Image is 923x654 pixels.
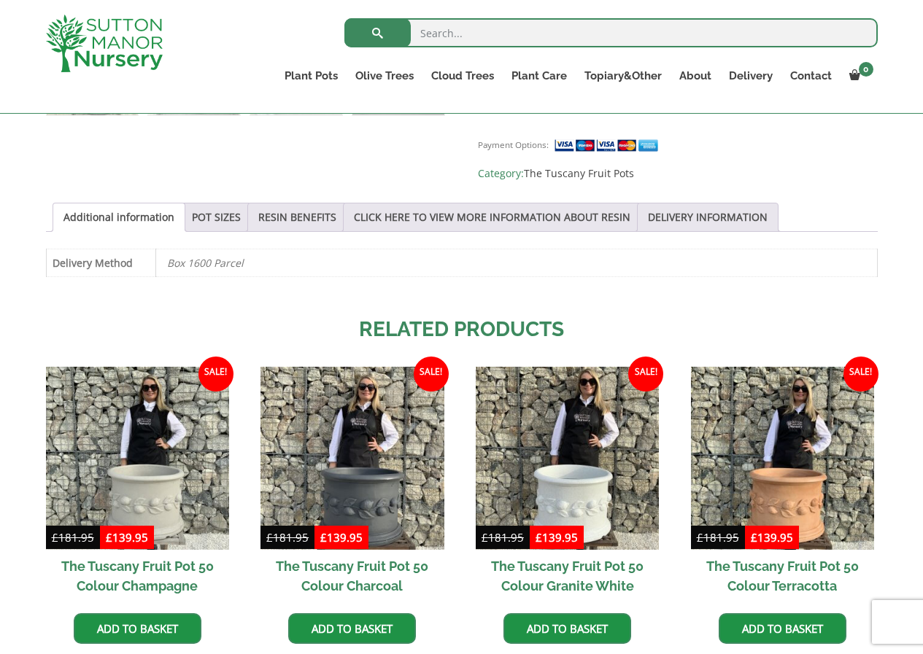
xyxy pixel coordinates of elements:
a: 0 [841,66,878,86]
a: Topiary&Other [576,66,671,86]
bdi: 139.95 [106,530,148,545]
a: CLICK HERE TO VIEW MORE INFORMATION ABOUT RESIN [354,203,630,231]
a: Cloud Trees [422,66,503,86]
a: Additional information [63,203,174,231]
span: £ [482,530,488,545]
img: logo [46,15,163,72]
a: Add to basket: “The Tuscany Fruit Pot 50 Colour Charcoal” [288,613,416,644]
a: Sale! The Tuscany Fruit Pot 50 Colour Charcoal [260,367,444,602]
span: Category: [478,165,877,182]
span: £ [266,530,273,545]
a: The Tuscany Fruit Pots [524,166,634,180]
a: Olive Trees [347,66,422,86]
input: Search... [344,18,878,47]
a: Add to basket: “The Tuscany Fruit Pot 50 Colour Terracotta” [719,613,846,644]
a: POT SIZES [192,203,241,231]
h2: The Tuscany Fruit Pot 50 Colour Granite White [476,550,659,602]
span: £ [320,530,327,545]
a: Plant Pots [276,66,347,86]
img: The Tuscany Fruit Pot 50 Colour Granite White [476,367,659,550]
a: Add to basket: “The Tuscany Fruit Pot 50 Colour Champagne” [74,613,201,644]
a: Plant Care [503,66,576,86]
h2: The Tuscany Fruit Pot 50 Colour Champagne [46,550,229,602]
a: RESIN BENEFITS [258,203,336,231]
img: The Tuscany Fruit Pot 50 Colour Charcoal [260,367,444,550]
a: Add to basket: “The Tuscany Fruit Pot 50 Colour Granite White” [503,613,631,644]
a: Sale! The Tuscany Fruit Pot 50 Colour Terracotta [691,367,874,602]
span: £ [751,530,757,545]
small: Payment Options: [478,139,549,150]
bdi: 181.95 [697,530,739,545]
img: The Tuscany Fruit Pot 50 Colour Champagne [46,367,229,550]
span: Sale! [198,357,233,392]
a: Contact [781,66,841,86]
img: The Tuscany Fruit Pot 50 Colour Terracotta [691,367,874,550]
bdi: 181.95 [52,530,94,545]
a: DELIVERY INFORMATION [648,203,768,231]
h2: The Tuscany Fruit Pot 50 Colour Terracotta [691,550,874,602]
a: Sale! The Tuscany Fruit Pot 50 Colour Champagne [46,367,229,602]
span: Sale! [628,357,663,392]
span: £ [536,530,542,545]
span: £ [106,530,112,545]
a: About [671,66,720,86]
span: Sale! [843,357,878,392]
p: Box 1600 Parcel [167,249,866,276]
span: Sale! [414,357,449,392]
bdi: 181.95 [482,530,524,545]
span: £ [52,530,58,545]
a: Delivery [720,66,781,86]
h2: Related products [46,314,878,345]
bdi: 139.95 [751,530,793,545]
bdi: 181.95 [266,530,309,545]
span: 0 [859,62,873,77]
th: Delivery Method [46,249,155,276]
table: Product Details [46,249,878,277]
bdi: 139.95 [320,530,363,545]
a: Sale! The Tuscany Fruit Pot 50 Colour Granite White [476,367,659,602]
img: payment supported [554,138,663,153]
h2: The Tuscany Fruit Pot 50 Colour Charcoal [260,550,444,602]
bdi: 139.95 [536,530,578,545]
span: £ [697,530,703,545]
